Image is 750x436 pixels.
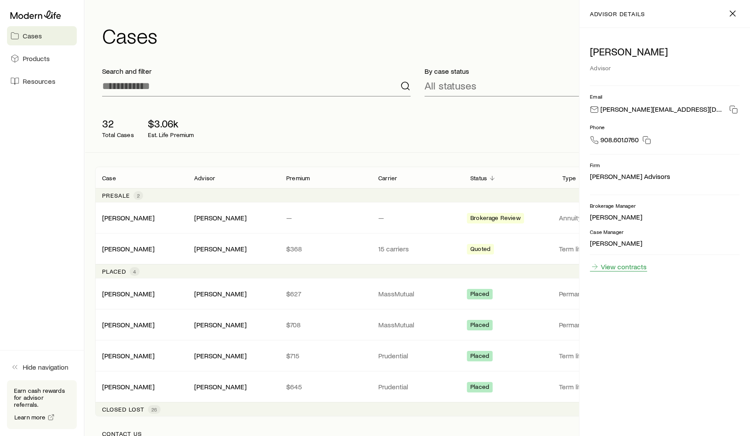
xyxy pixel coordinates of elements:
[102,406,144,413] p: Closed lost
[600,105,726,117] p: [PERSON_NAME][EMAIL_ADDRESS][DOMAIN_NAME]
[14,414,46,420] span: Learn more
[378,351,456,360] p: Prudential
[102,320,154,330] div: [PERSON_NAME]
[102,244,154,253] a: [PERSON_NAME]
[151,406,157,413] span: 26
[590,93,740,100] p: Email
[559,213,644,222] p: Annuity
[378,382,456,391] p: Prudential
[102,192,130,199] p: Presale
[102,213,154,222] a: [PERSON_NAME]
[559,289,644,298] p: Permanent life
[23,54,50,63] span: Products
[590,213,740,221] p: [PERSON_NAME]
[590,10,644,17] p: advisor details
[590,161,740,168] p: Firm
[470,383,489,392] span: Placed
[102,117,134,130] p: 32
[102,67,411,76] p: Search and filter
[23,363,68,371] span: Hide navigation
[194,244,247,254] div: [PERSON_NAME]
[590,45,740,58] p: [PERSON_NAME]
[470,245,490,254] span: Quoted
[470,214,521,223] span: Brokerage Review
[378,175,397,182] p: Carrier
[286,289,364,298] p: $627
[590,124,740,130] p: Phone
[470,321,489,330] span: Placed
[559,244,644,253] p: Term life
[102,289,154,299] div: [PERSON_NAME]
[7,357,77,377] button: Hide navigation
[378,213,456,222] p: —
[590,61,740,75] div: Advisor
[425,67,733,76] p: By case status
[590,239,740,247] p: [PERSON_NAME]
[102,351,154,360] div: [PERSON_NAME]
[286,244,364,253] p: $368
[559,351,644,360] p: Term life
[590,228,740,235] p: Case Manager
[7,72,77,91] a: Resources
[194,289,247,299] div: [PERSON_NAME]
[470,290,489,299] span: Placed
[102,320,154,329] a: [PERSON_NAME]
[23,77,55,86] span: Resources
[14,387,70,408] p: Earn cash rewards for advisor referrals.
[194,320,247,330] div: [PERSON_NAME]
[102,244,154,254] div: [PERSON_NAME]
[7,49,77,68] a: Products
[102,382,154,391] div: [PERSON_NAME]
[102,382,154,391] a: [PERSON_NAME]
[286,175,310,182] p: Premium
[286,213,364,222] p: —
[559,320,644,329] p: Permanent life
[102,131,134,138] p: Total Cases
[95,167,740,416] div: Client cases
[194,351,247,360] div: [PERSON_NAME]
[102,25,740,46] h1: Cases
[102,175,116,182] p: Case
[600,135,639,147] span: 908.601.0760
[378,320,456,329] p: MassMutual
[378,244,456,253] p: 15 carriers
[7,26,77,45] a: Cases
[590,172,740,181] p: [PERSON_NAME] Advisors
[590,202,740,209] p: Brokerage Manager
[102,289,154,298] a: [PERSON_NAME]
[562,175,576,182] p: Type
[194,175,215,182] p: Advisor
[425,79,476,92] p: All statuses
[286,351,364,360] p: $715
[286,320,364,329] p: $708
[590,262,647,271] a: View contracts
[23,31,42,40] span: Cases
[470,175,487,182] p: Status
[470,352,489,361] span: Placed
[137,192,140,199] span: 2
[102,351,154,360] a: [PERSON_NAME]
[378,289,456,298] p: MassMutual
[194,382,247,391] div: [PERSON_NAME]
[102,268,126,275] p: Placed
[133,268,136,275] span: 4
[194,213,247,223] div: [PERSON_NAME]
[286,382,364,391] p: $645
[7,380,77,429] div: Earn cash rewards for advisor referrals.Learn more
[148,117,194,130] p: $3.06k
[148,131,194,138] p: Est. Life Premium
[559,382,644,391] p: Term life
